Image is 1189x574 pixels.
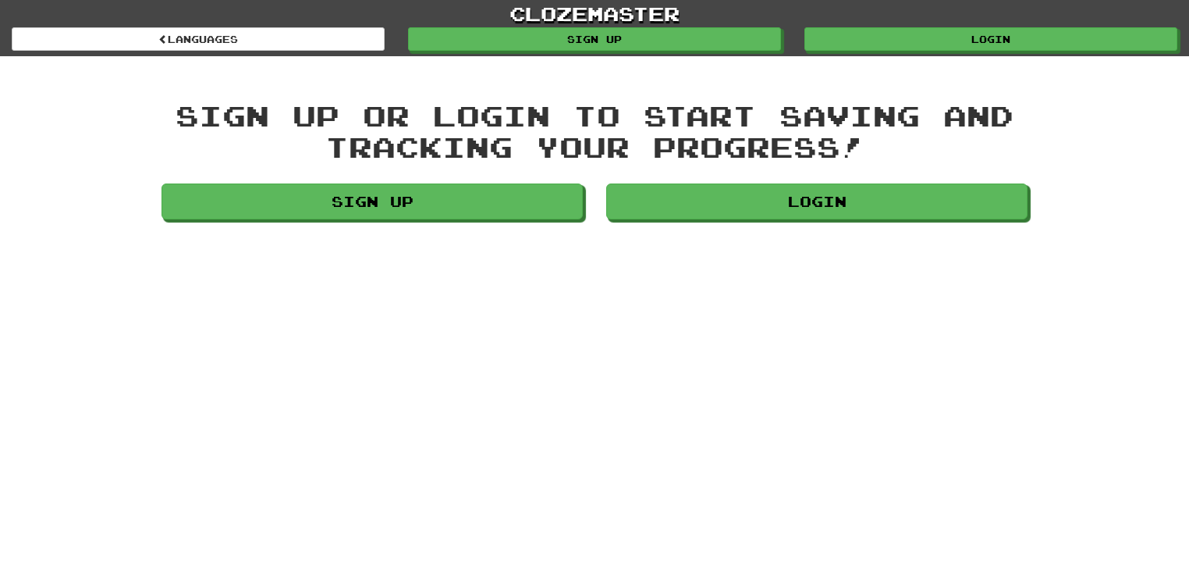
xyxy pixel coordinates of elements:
[804,27,1177,51] a: Login
[606,184,1028,219] a: Login
[161,100,1028,162] div: Sign up or login to start saving and tracking your progress!
[12,27,385,51] a: Languages
[408,27,781,51] a: Sign up
[161,184,583,219] a: Sign up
